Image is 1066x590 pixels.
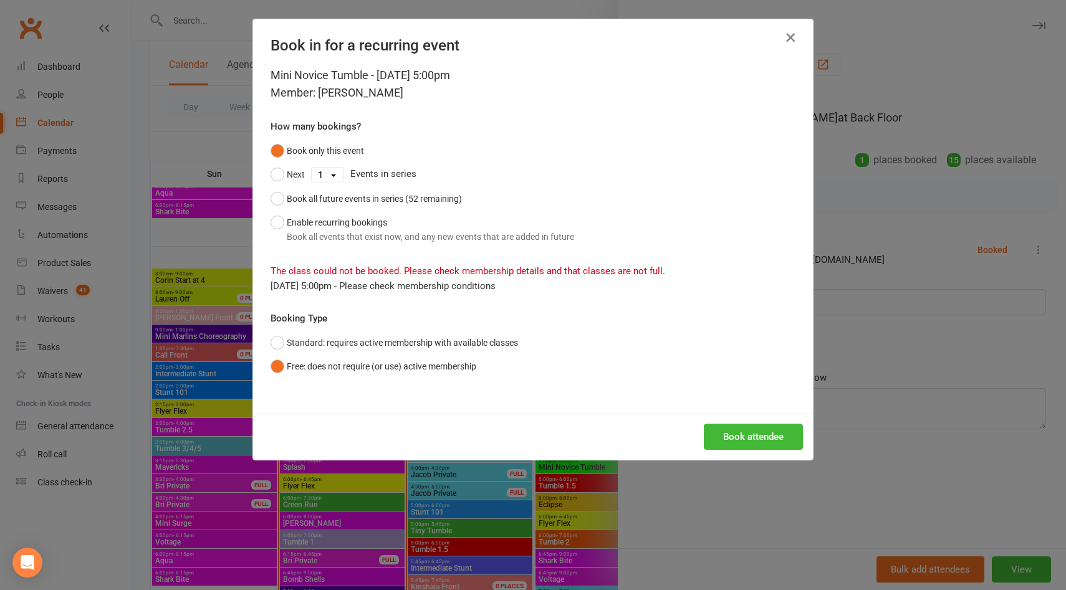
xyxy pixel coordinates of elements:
button: Free: does not require (or use) active membership [271,354,476,378]
div: Events in series [271,163,795,186]
div: Mini Novice Tumble - [DATE] 5:00pm Member: [PERSON_NAME] [271,67,795,102]
div: Open Intercom Messenger [12,548,42,578]
div: [DATE] 5:00pm - Please check membership conditions [271,278,795,293]
button: Standard: requires active membership with available classes [271,331,518,354]
label: Booking Type [271,311,327,326]
button: Book all future events in series (52 remaining) [271,187,462,211]
button: Next [271,163,305,186]
span: The class could not be booked. Please check membership details and that classes are not full. [271,265,665,277]
label: How many bookings? [271,119,361,134]
div: Book all events that exist now, and any new events that are added in future [287,230,574,244]
div: Book all future events in series (52 remaining) [287,192,462,206]
h4: Book in for a recurring event [271,37,795,54]
button: Book only this event [271,139,364,163]
button: Book attendee [704,424,803,450]
button: Enable recurring bookingsBook all events that exist now, and any new events that are added in future [271,211,574,249]
button: Close [780,27,800,47]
